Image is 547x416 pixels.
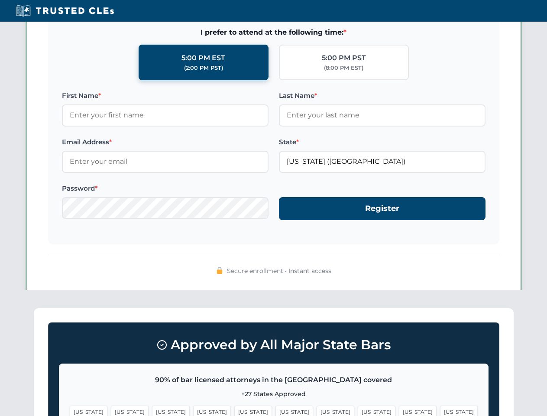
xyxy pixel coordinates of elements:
[216,267,223,274] img: 🔒
[324,64,363,72] div: (8:00 PM EST)
[181,52,225,64] div: 5:00 PM EST
[62,137,269,147] label: Email Address
[279,137,486,147] label: State
[279,104,486,126] input: Enter your last name
[322,52,366,64] div: 5:00 PM PST
[62,91,269,101] label: First Name
[62,27,486,38] span: I prefer to attend at the following time:
[59,333,489,357] h3: Approved by All Major State Bars
[13,4,117,17] img: Trusted CLEs
[62,183,269,194] label: Password
[279,197,486,220] button: Register
[62,151,269,172] input: Enter your email
[70,374,478,386] p: 90% of bar licensed attorneys in the [GEOGRAPHIC_DATA] covered
[227,266,331,276] span: Secure enrollment • Instant access
[279,151,486,172] input: Florida (FL)
[62,104,269,126] input: Enter your first name
[279,91,486,101] label: Last Name
[184,64,223,72] div: (2:00 PM PST)
[70,389,478,399] p: +27 States Approved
